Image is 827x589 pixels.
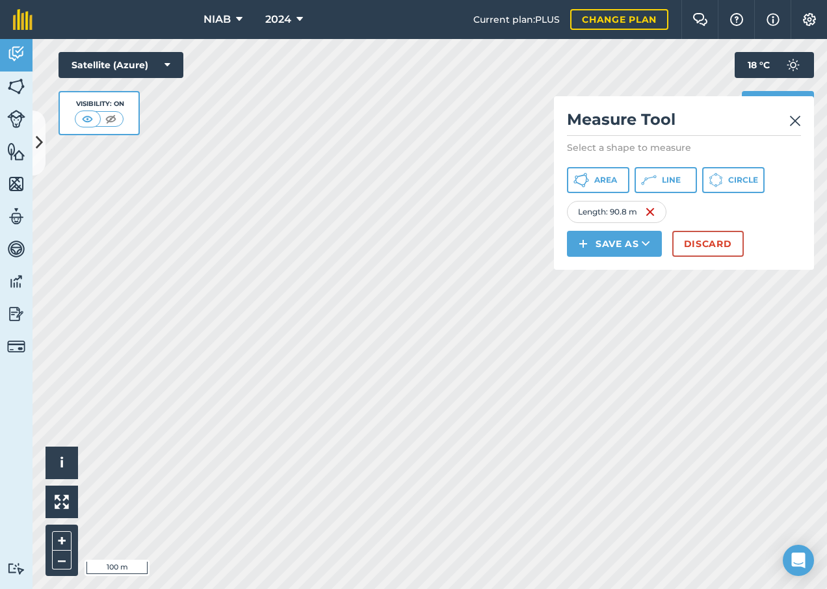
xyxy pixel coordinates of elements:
img: svg+xml;base64,PHN2ZyB4bWxucz0iaHR0cDovL3d3dy53My5vcmcvMjAwMC9zdmciIHdpZHRoPSI1MCIgaGVpZ2h0PSI0MC... [79,112,96,125]
button: – [52,551,72,569]
img: svg+xml;base64,PHN2ZyB4bWxucz0iaHR0cDovL3d3dy53My5vcmcvMjAwMC9zdmciIHdpZHRoPSI1NiIgaGVpZ2h0PSI2MC... [7,142,25,161]
button: 18 °C [735,52,814,78]
span: 2024 [265,12,291,27]
p: Select a shape to measure [567,141,801,154]
img: svg+xml;base64,PHN2ZyB4bWxucz0iaHR0cDovL3d3dy53My5vcmcvMjAwMC9zdmciIHdpZHRoPSIxNCIgaGVpZ2h0PSIyNC... [579,236,588,252]
button: Save as [567,231,662,257]
img: svg+xml;base64,PHN2ZyB4bWxucz0iaHR0cDovL3d3dy53My5vcmcvMjAwMC9zdmciIHdpZHRoPSI1NiIgaGVpZ2h0PSI2MC... [7,174,25,194]
button: Line [635,167,697,193]
button: Circle [702,167,765,193]
img: A question mark icon [729,13,744,26]
button: Print [742,91,815,117]
img: Four arrows, one pointing top left, one top right, one bottom right and the last bottom left [55,495,69,509]
img: svg+xml;base64,PHN2ZyB4bWxucz0iaHR0cDovL3d3dy53My5vcmcvMjAwMC9zdmciIHdpZHRoPSI1NiIgaGVpZ2h0PSI2MC... [7,77,25,96]
div: Visibility: On [75,99,124,109]
button: Satellite (Azure) [59,52,183,78]
div: Open Intercom Messenger [783,545,814,576]
img: svg+xml;base64,PD94bWwgdmVyc2lvbj0iMS4wIiBlbmNvZGluZz0idXRmLTgiPz4KPCEtLSBHZW5lcmF0b3I6IEFkb2JlIE... [7,562,25,575]
span: Current plan : PLUS [473,12,560,27]
img: svg+xml;base64,PHN2ZyB4bWxucz0iaHR0cDovL3d3dy53My5vcmcvMjAwMC9zdmciIHdpZHRoPSIxNiIgaGVpZ2h0PSIyNC... [645,204,655,220]
img: svg+xml;base64,PD94bWwgdmVyc2lvbj0iMS4wIiBlbmNvZGluZz0idXRmLTgiPz4KPCEtLSBHZW5lcmF0b3I6IEFkb2JlIE... [7,207,25,226]
img: fieldmargin Logo [13,9,33,30]
button: Discard [672,231,744,257]
button: Area [567,167,629,193]
div: Length : 90.8 m [567,201,666,223]
img: svg+xml;base64,PD94bWwgdmVyc2lvbj0iMS4wIiBlbmNvZGluZz0idXRmLTgiPz4KPCEtLSBHZW5lcmF0b3I6IEFkb2JlIE... [7,239,25,259]
img: svg+xml;base64,PHN2ZyB4bWxucz0iaHR0cDovL3d3dy53My5vcmcvMjAwMC9zdmciIHdpZHRoPSIyMiIgaGVpZ2h0PSIzMC... [789,113,801,129]
span: i [60,454,64,471]
span: Area [594,175,617,185]
span: Circle [728,175,758,185]
a: Change plan [570,9,668,30]
h2: Measure Tool [567,109,801,136]
img: svg+xml;base64,PHN2ZyB4bWxucz0iaHR0cDovL3d3dy53My5vcmcvMjAwMC9zdmciIHdpZHRoPSI1MCIgaGVpZ2h0PSI0MC... [103,112,119,125]
img: Two speech bubbles overlapping with the left bubble in the forefront [692,13,708,26]
button: i [46,447,78,479]
img: svg+xml;base64,PD94bWwgdmVyc2lvbj0iMS4wIiBlbmNvZGluZz0idXRmLTgiPz4KPCEtLSBHZW5lcmF0b3I6IEFkb2JlIE... [7,44,25,64]
button: + [52,531,72,551]
span: 18 ° C [748,52,770,78]
span: Line [662,175,681,185]
img: svg+xml;base64,PHN2ZyB4bWxucz0iaHR0cDovL3d3dy53My5vcmcvMjAwMC9zdmciIHdpZHRoPSIxNyIgaGVpZ2h0PSIxNy... [767,12,780,27]
img: svg+xml;base64,PD94bWwgdmVyc2lvbj0iMS4wIiBlbmNvZGluZz0idXRmLTgiPz4KPCEtLSBHZW5lcmF0b3I6IEFkb2JlIE... [7,304,25,324]
span: NIAB [203,12,231,27]
img: svg+xml;base64,PD94bWwgdmVyc2lvbj0iMS4wIiBlbmNvZGluZz0idXRmLTgiPz4KPCEtLSBHZW5lcmF0b3I6IEFkb2JlIE... [7,272,25,291]
img: svg+xml;base64,PD94bWwgdmVyc2lvbj0iMS4wIiBlbmNvZGluZz0idXRmLTgiPz4KPCEtLSBHZW5lcmF0b3I6IEFkb2JlIE... [7,110,25,128]
img: svg+xml;base64,PD94bWwgdmVyc2lvbj0iMS4wIiBlbmNvZGluZz0idXRmLTgiPz4KPCEtLSBHZW5lcmF0b3I6IEFkb2JlIE... [780,52,806,78]
img: A cog icon [802,13,817,26]
img: svg+xml;base64,PD94bWwgdmVyc2lvbj0iMS4wIiBlbmNvZGluZz0idXRmLTgiPz4KPCEtLSBHZW5lcmF0b3I6IEFkb2JlIE... [7,337,25,356]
